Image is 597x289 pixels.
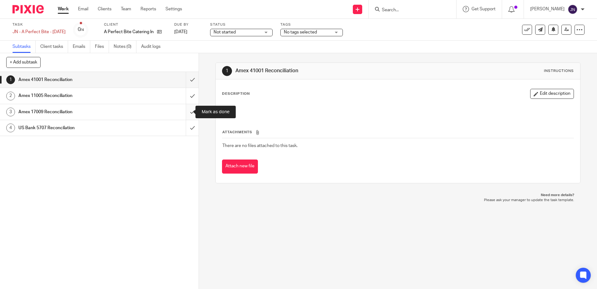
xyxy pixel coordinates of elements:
button: Attach new file [222,160,258,174]
button: Edit description [530,89,574,99]
a: Team [121,6,131,12]
input: Search [381,8,437,13]
button: + Add subtask [6,57,41,68]
span: Attachments [222,130,252,134]
span: Not started [214,30,236,34]
a: Settings [165,6,182,12]
a: Files [95,41,109,53]
div: 2 [6,92,15,100]
p: Please ask your manager to update the task template. [222,198,574,203]
div: JN - A Perfect Bite - Thursday [12,29,66,35]
h1: US Bank 5707 Reconcilation [18,123,126,133]
label: Tags [280,22,343,27]
p: A Perfect Bite Catering Inc [104,29,154,35]
span: Get Support [471,7,496,11]
a: Clients [98,6,111,12]
p: Description [222,91,250,96]
a: Audit logs [141,41,165,53]
a: Emails [73,41,90,53]
div: 1 [222,66,232,76]
a: Reports [141,6,156,12]
span: No tags selected [284,30,317,34]
h1: Amex 17009 Reconciliation [18,107,126,117]
div: 4 [6,124,15,132]
h1: Amex 41001 Reconciliation [18,75,126,84]
label: Due by [174,22,202,27]
a: Client tasks [40,41,68,53]
p: [PERSON_NAME] [530,6,565,12]
div: Instructions [544,68,574,74]
a: Notes (0) [114,41,136,53]
div: 3 [6,108,15,116]
label: Status [210,22,273,27]
small: /4 [81,28,84,32]
span: There are no files attached to this task. [222,144,298,148]
h1: Amex 41001 Reconciliation [235,68,411,74]
div: JN - A Perfect Bite - [DATE] [12,29,66,35]
img: Pixie [12,5,44,13]
span: [DATE] [174,30,187,34]
img: svg%3E [568,4,578,14]
a: Email [78,6,88,12]
label: Task [12,22,66,27]
a: Subtasks [12,41,36,53]
h1: Amex 11005 Reconciliation [18,91,126,100]
a: Work [58,6,69,12]
p: Need more details? [222,193,574,198]
div: 1 [6,75,15,84]
div: 0 [78,26,84,33]
label: Client [104,22,166,27]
